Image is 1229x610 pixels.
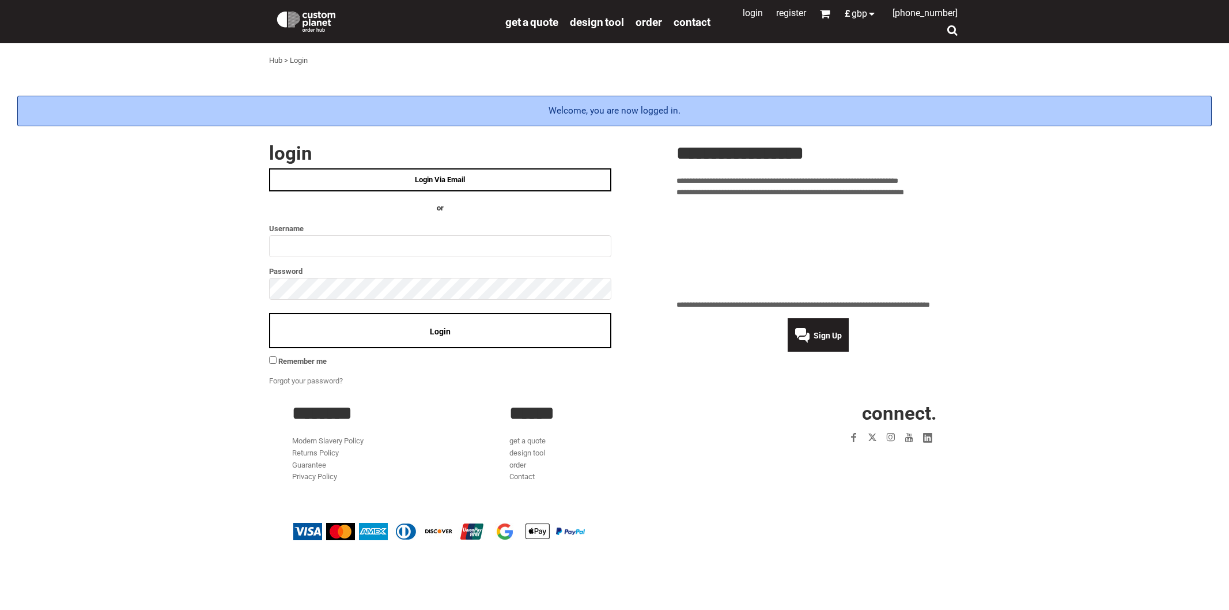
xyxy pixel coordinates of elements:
[278,357,327,366] span: Remember me
[509,449,545,457] a: design tool
[674,15,710,28] a: Contact
[326,523,355,540] img: Mastercard
[17,96,1212,126] div: Welcome, you are now logged in.
[269,144,611,163] h2: Login
[293,523,322,540] img: Visa
[556,528,585,534] img: PayPal
[674,16,710,29] span: Contact
[743,7,763,18] a: Login
[392,523,421,540] img: Diners Club
[636,16,662,29] span: order
[505,15,558,28] a: get a quote
[425,523,453,540] img: Discover
[570,15,624,28] a: design tool
[415,175,465,184] span: Login Via Email
[269,356,277,364] input: Remember me
[269,265,611,278] label: Password
[509,461,526,469] a: order
[893,7,958,18] span: [PHONE_NUMBER]
[845,9,852,18] span: £
[490,523,519,540] img: Google Pay
[509,436,546,445] a: get a quote
[636,15,662,28] a: order
[676,206,960,292] iframe: Customer reviews powered by Trustpilot
[269,3,500,37] a: Custom Planet
[359,523,388,540] img: American Express
[269,376,343,385] a: Forgot your password?
[292,436,364,445] a: Modern Slavery Policy
[570,16,624,29] span: design tool
[292,472,337,481] a: Privacy Policy
[292,461,326,469] a: Guarantee
[275,9,338,32] img: Custom Planet
[457,523,486,540] img: China UnionPay
[269,222,611,235] label: Username
[269,56,282,65] a: Hub
[814,331,842,340] span: Sign Up
[290,55,308,67] div: Login
[778,454,937,468] iframe: Customer reviews powered by Trustpilot
[727,404,937,423] h2: CONNECT.
[852,9,867,18] span: GBP
[269,202,611,214] h4: OR
[776,7,806,18] a: Register
[505,16,558,29] span: get a quote
[269,168,611,191] a: Login Via Email
[509,472,535,481] a: Contact
[523,523,552,540] img: Apple Pay
[430,327,451,336] span: Login
[292,449,339,457] a: Returns Policy
[284,55,288,67] div: >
